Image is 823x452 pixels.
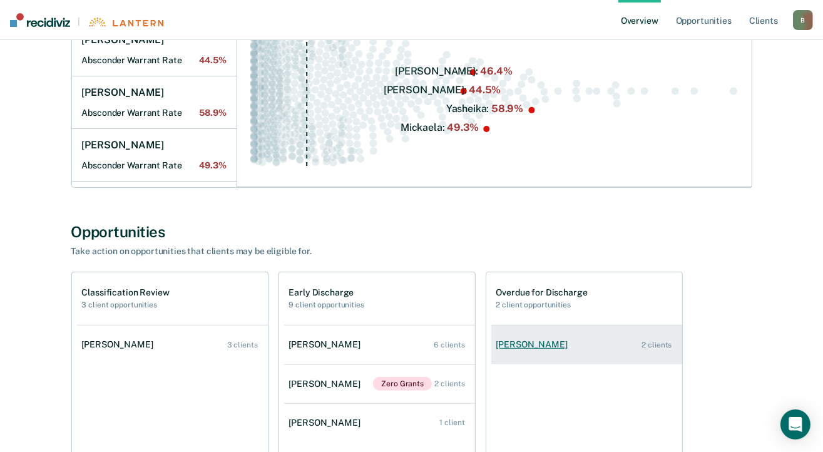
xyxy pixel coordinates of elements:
div: 2 clients [642,341,672,349]
div: [PERSON_NAME] [82,339,158,350]
span: 58.9% [199,108,226,118]
a: [PERSON_NAME]Absconder Warrant Rate49.3% [72,129,237,182]
a: | [10,13,163,27]
button: B [793,10,813,30]
span: Zero Grants [373,377,432,391]
h1: Classification Review [82,287,170,298]
h2: Absconder Warrant Rate [82,108,227,118]
div: [PERSON_NAME] [289,339,365,350]
img: Lantern [88,18,163,27]
div: [PERSON_NAME] [289,379,365,389]
h1: Early Discharge [289,287,364,298]
span: 49.3% [199,160,226,171]
a: [PERSON_NAME] 3 clients [77,327,268,362]
a: [PERSON_NAME] 1 client [284,405,475,441]
a: [PERSON_NAME] 2 clients [491,327,682,362]
h1: Overdue for Discharge [496,287,588,298]
h1: [PERSON_NAME] [82,139,164,152]
div: [PERSON_NAME] [496,339,573,350]
a: [PERSON_NAME]Zero Grants 2 clients [284,364,475,403]
div: 6 clients [434,341,465,349]
h1: [PERSON_NAME] [82,86,164,99]
a: [PERSON_NAME]Absconder Warrant Rate44.5% [72,24,237,76]
span: 44.5% [199,55,226,66]
a: [PERSON_NAME] 6 clients [284,327,475,362]
div: Take action on opportunities that clients may be eligible for. [71,246,509,257]
h2: Absconder Warrant Rate [82,160,227,171]
div: 2 clients [435,379,465,388]
div: 1 client [439,418,464,427]
div: [PERSON_NAME] [289,418,365,428]
h2: Absconder Warrant Rate [82,55,227,66]
div: 3 clients [227,341,258,349]
h2: 3 client opportunities [82,300,170,309]
h2: 9 client opportunities [289,300,364,309]
div: Open Intercom Messenger [780,409,810,439]
h2: 2 client opportunities [496,300,588,309]
img: Recidiviz [10,13,70,27]
a: [PERSON_NAME]Absconder Warrant Rate58.9% [72,76,237,129]
div: Swarm plot of all absconder warrant rates in the state for ALL caseloads, highlighting values of ... [247,4,742,177]
div: Opportunities [71,223,752,241]
span: | [70,16,88,27]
